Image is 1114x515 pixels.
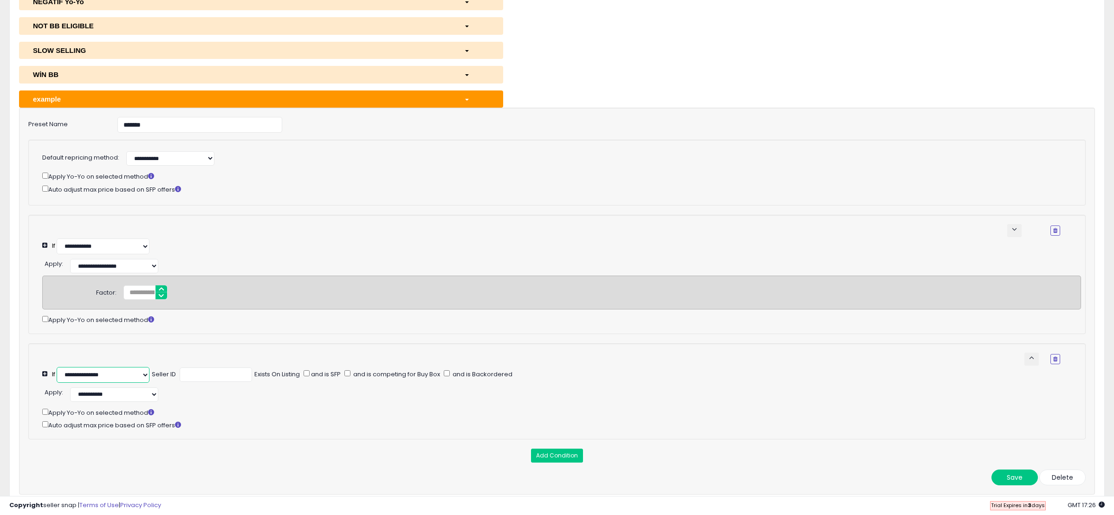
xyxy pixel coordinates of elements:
i: Remove Condition [1053,356,1057,362]
label: Default repricing method: [42,154,119,162]
div: : [45,385,63,397]
span: keyboard_arrow_up [1027,354,1036,362]
button: Save [991,470,1038,485]
div: seller snap | | [9,501,161,510]
label: Preset Name [21,117,110,129]
div: Auto adjust max price based on SFP offers [42,419,1081,430]
button: keyboard_arrow_up [1024,353,1039,366]
button: keyboard_arrow_down [1007,224,1022,237]
div: example [26,94,457,104]
div: Apply Yo-Yo on selected method [42,171,1060,181]
div: Factor: [96,285,117,297]
span: and is SFP [310,370,341,379]
div: Exists On Listing [254,370,300,379]
span: keyboard_arrow_down [1010,225,1019,234]
div: Apply Yo-Yo on selected method [42,407,1081,418]
button: WİN BB [19,66,503,83]
span: Apply [45,388,62,397]
button: NOT BB ELIGIBLE [19,17,503,34]
div: WİN BB [26,70,457,79]
button: Delete [1039,470,1086,485]
div: SLOW SELLING [26,45,457,55]
div: NOT BB ELIGIBLE [26,21,457,31]
strong: Copyright [9,501,43,509]
div: Auto adjust max price based on SFP offers [42,184,1060,194]
a: Terms of Use [79,501,119,509]
button: example [19,90,503,108]
span: Trial Expires in days [991,502,1045,509]
span: Apply [45,259,62,268]
div: Apply Yo-Yo on selected method [42,314,1081,325]
span: 2025-08-12 17:26 GMT [1068,501,1105,509]
a: Privacy Policy [120,501,161,509]
i: Remove Condition [1053,228,1057,233]
button: SLOW SELLING [19,42,503,59]
button: Add Condition [531,449,583,463]
span: and is competing for Buy Box [352,370,440,379]
div: Seller ID [152,370,176,379]
span: and is Backordered [451,370,512,379]
b: 3 [1028,502,1031,509]
div: : [45,257,63,269]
